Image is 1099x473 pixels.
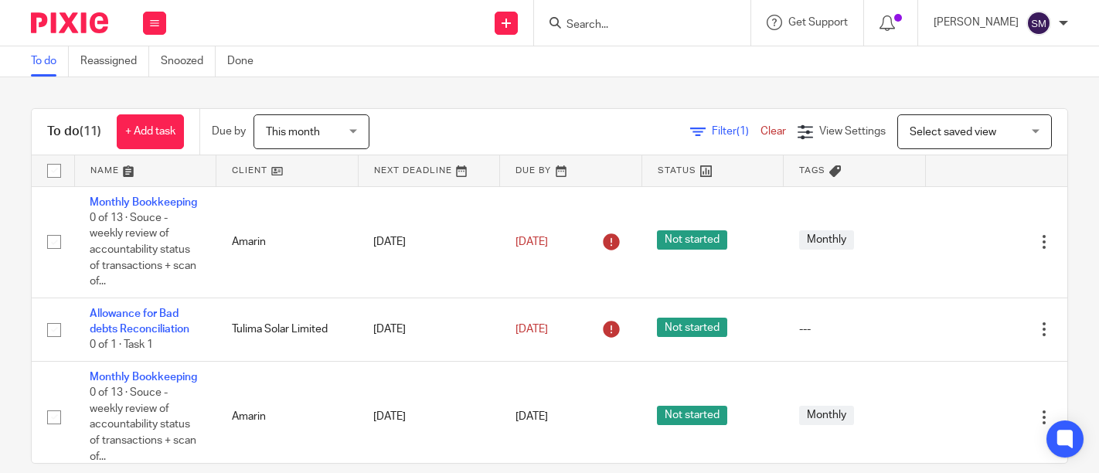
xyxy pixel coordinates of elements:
h1: To do [47,124,101,140]
span: Not started [657,318,727,337]
span: (11) [80,125,101,138]
a: Snoozed [161,46,216,77]
td: Tulima Solar Limited [216,298,359,361]
div: --- [799,322,910,337]
td: [DATE] [358,361,500,472]
span: 0 of 13 · Souce - weekly review of accountability status of transactions + scan of... [90,387,196,461]
span: [DATE] [515,411,548,422]
span: Monthly [799,230,854,250]
td: Amarin [216,186,359,298]
span: View Settings [819,126,886,137]
span: Filter [712,126,760,137]
input: Search [565,19,704,32]
span: Not started [657,230,727,250]
span: Tags [799,166,825,175]
a: Monthly Bookkeeping [90,197,197,208]
span: This month [266,127,320,138]
td: Amarin [216,361,359,472]
span: Select saved view [910,127,996,138]
a: To do [31,46,69,77]
a: Reassigned [80,46,149,77]
td: [DATE] [358,298,500,361]
span: Monthly [799,406,854,425]
span: 0 of 13 · Souce - weekly review of accountability status of transactions + scan of... [90,213,196,287]
span: Not started [657,406,727,425]
a: Allowance for Bad debts Reconciliation [90,308,189,335]
p: [PERSON_NAME] [934,15,1019,30]
span: (1) [737,126,749,137]
img: Pixie [31,12,108,33]
a: Clear [760,126,786,137]
img: svg%3E [1026,11,1051,36]
a: + Add task [117,114,184,149]
p: Due by [212,124,246,139]
span: Get Support [788,17,848,28]
span: [DATE] [515,324,548,335]
a: Monthly Bookkeeping [90,372,197,383]
span: 0 of 1 · Task 1 [90,340,153,351]
span: [DATE] [515,236,548,247]
a: Done [227,46,265,77]
td: [DATE] [358,186,500,298]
